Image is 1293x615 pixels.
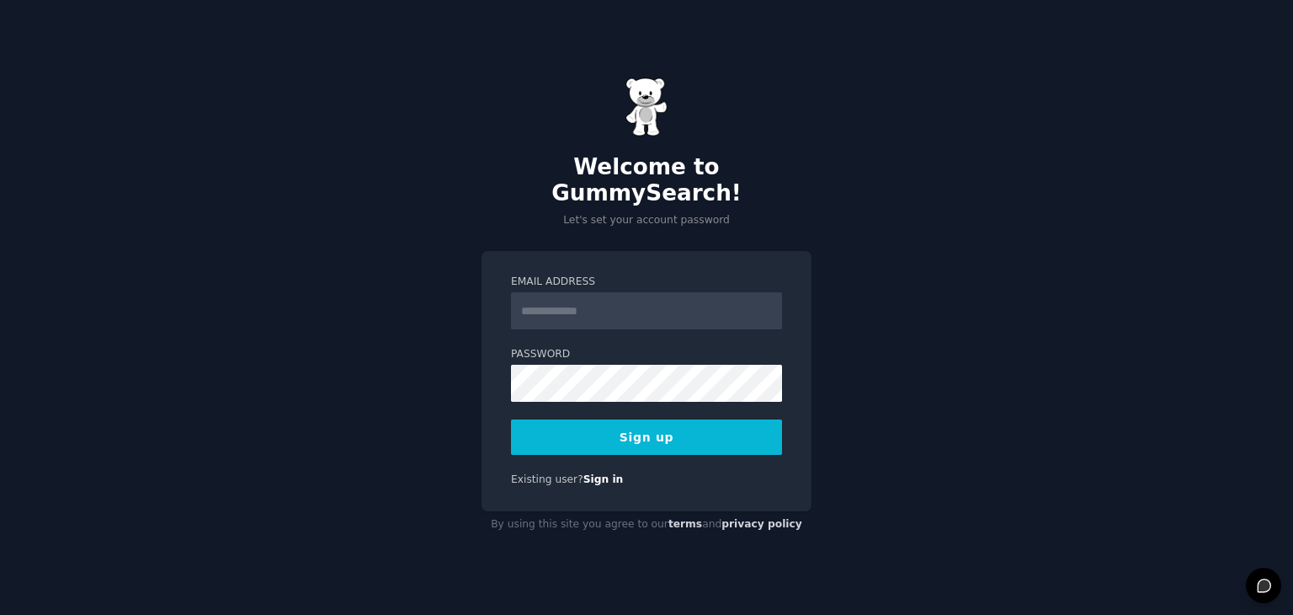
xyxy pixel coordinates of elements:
[482,511,811,538] div: By using this site you agree to our and
[583,473,624,485] a: Sign in
[625,78,668,136] img: Gummy Bear
[511,473,583,485] span: Existing user?
[668,518,702,530] a: terms
[511,275,782,290] label: Email Address
[511,347,782,362] label: Password
[721,518,802,530] a: privacy policy
[511,420,782,455] button: Sign up
[482,213,811,228] p: Let's set your account password
[482,154,811,207] h2: Welcome to GummySearch!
